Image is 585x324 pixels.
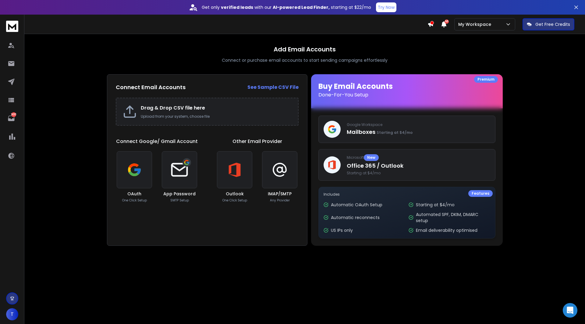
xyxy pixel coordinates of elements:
a: 1430 [5,112,17,124]
p: Automated SPF, DKIM, DMARC setup [416,211,490,224]
div: Features [468,190,493,197]
span: Starting at $4/mo [377,130,413,135]
p: 1430 [11,112,16,117]
p: Mailboxes [347,128,490,136]
p: Any Provider [270,198,290,203]
span: Starting at $4/mo [347,171,490,176]
h3: App Password [163,191,196,197]
h1: Buy Email Accounts [318,82,495,99]
div: Open Intercom Messenger [563,303,577,318]
h1: Add Email Accounts [274,45,336,54]
p: US IPs only [331,227,353,233]
p: One Click Setup [122,198,147,203]
h1: Other Email Provider [232,138,282,145]
p: Microsoft [347,154,490,161]
span: 50 [445,19,449,24]
button: Get Free Credits [523,18,574,30]
a: See Sample CSV File [247,84,299,91]
h3: OAuth [127,191,141,197]
strong: AI-powered Lead Finder, [273,4,330,10]
h3: Outlook [226,191,244,197]
div: New [364,154,379,161]
p: Automatic OAuth Setup [331,202,382,208]
p: Email deliverability optimised [416,227,477,233]
p: Office 365 / Outlook [347,162,490,170]
p: Try Now [378,4,395,10]
div: Premium [474,76,498,83]
p: Starting at $4/mo [416,202,455,208]
button: T [6,308,18,320]
h1: Connect Google/ Gmail Account [116,138,198,145]
p: Done-For-You Setup [318,91,495,99]
img: logo [6,21,18,32]
p: Get only with our starting at $22/mo [202,4,371,10]
h3: IMAP/SMTP [268,191,292,197]
p: Get Free Credits [535,21,570,27]
p: Upload from your system, choose file [141,114,292,119]
p: Includes [324,192,490,197]
h2: Drag & Drop CSV file here [141,104,292,112]
p: Automatic reconnects [331,214,380,221]
strong: verified leads [221,4,253,10]
button: Try Now [376,2,396,12]
p: One Click Setup [222,198,247,203]
h2: Connect Email Accounts [116,83,186,92]
p: Connect or purchase email accounts to start sending campaigns effortlessly [222,57,388,63]
p: My Workspace [458,21,494,27]
p: SMTP Setup [170,198,189,203]
p: Google Workspace [347,122,490,127]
